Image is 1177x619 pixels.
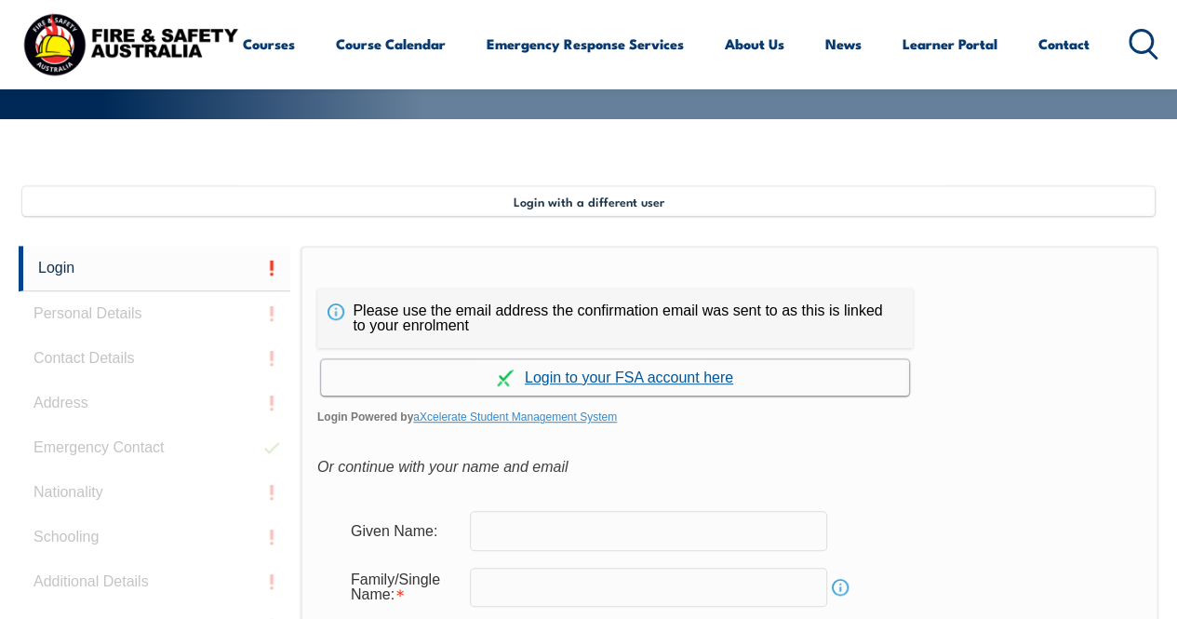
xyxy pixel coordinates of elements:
a: News [825,21,862,66]
span: Login with a different user [514,194,664,209]
span: Login Powered by [317,403,1142,431]
a: Course Calendar [336,21,446,66]
a: Info [827,574,853,600]
a: Courses [243,21,295,66]
div: Given Name: [336,513,470,548]
a: Learner Portal [903,21,997,66]
a: About Us [725,21,784,66]
a: Contact [1038,21,1090,66]
a: aXcelerate Student Management System [413,410,617,424]
a: Emergency Response Services [487,21,684,66]
a: Login [19,246,290,291]
div: Family/Single Name is required. [336,562,470,612]
div: Or continue with your name and email [317,453,1142,481]
img: Log in withaxcelerate [497,370,514,386]
div: Please use the email address the confirmation email was sent to as this is linked to your enrolment [317,289,913,348]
